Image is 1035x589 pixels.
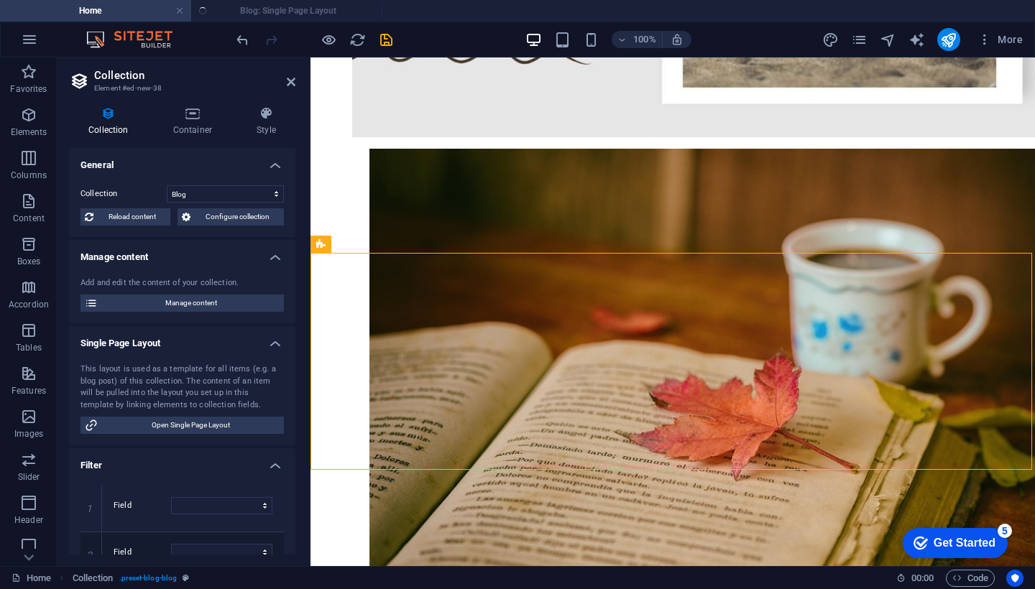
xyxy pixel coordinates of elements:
i: Design (Ctrl+Alt+Y) [822,32,839,48]
button: Code [946,570,995,587]
em: 2 [79,549,100,561]
h4: Style [237,106,295,136]
span: Code [952,570,988,587]
span: More [977,32,1023,47]
h4: Single Page Layout [69,326,295,352]
i: Pages (Ctrl+Alt+S) [851,32,868,48]
span: 00 00 [911,570,934,587]
button: Manage content [80,294,284,312]
button: Open Single Page Layout [80,417,284,434]
i: Undo: Insert preset assets (Ctrl+Z) [234,32,251,48]
h4: Container [154,106,237,136]
img: Editor Logo [83,31,190,48]
label: Field [114,497,171,514]
button: design [822,31,839,48]
span: Open Single Page Layout [102,417,280,434]
button: text_generator [908,31,926,48]
p: Content [13,213,45,224]
p: Header [14,514,43,526]
i: Navigator [880,32,896,48]
nav: breadcrumb [73,570,190,587]
i: AI Writer [908,32,925,48]
button: publish [937,28,960,51]
button: More [972,28,1029,51]
i: On resize automatically adjust zoom level to fit chosen device. [671,33,684,46]
div: This layout is used as a template for all items (e.g. a blog post) of this collection. The conten... [80,363,284,411]
label: Collection [80,185,167,203]
div: Get Started 5 items remaining, 0% complete [11,7,116,37]
i: This element is a customizable preset [183,574,189,582]
h2: Collection [94,69,295,82]
span: Configure collection [195,208,280,226]
div: Add and edit the content of your collection. [80,277,284,289]
span: : [921,572,924,583]
h4: Collection [69,106,154,136]
span: Manage content [102,294,280,312]
em: 1 [79,503,100,514]
label: Field [114,544,171,561]
span: Click to select. Double-click to edit [73,570,114,587]
button: navigator [880,31,897,48]
i: Save (Ctrl+S) [378,32,395,48]
h4: Manage content [69,240,295,266]
a: Click to cancel selection. Double-click to open Pages [11,570,51,587]
button: pages [851,31,868,48]
p: Images [14,428,44,440]
i: Reload page [349,32,366,48]
h3: Element #ed-new-38 [94,82,267,95]
button: Reload content [80,208,170,226]
p: Tables [16,342,42,353]
h4: General [69,148,295,174]
h4: Filter [69,448,295,474]
h6: Session time [896,570,934,587]
button: Click here to leave preview mode and continue editing [320,31,337,48]
i: Publish [940,32,957,48]
button: save [377,31,395,48]
p: Favorites [10,83,47,95]
p: Columns [11,170,47,181]
p: Slider [18,471,40,483]
button: undo [234,31,251,48]
div: Get Started [42,16,104,29]
p: Boxes [17,256,41,267]
p: Features [11,385,46,396]
p: Accordion [9,299,49,310]
h6: 100% [633,31,656,48]
p: Elements [11,126,47,138]
span: . preset-blog-blog [119,570,178,587]
div: 5 [106,3,121,17]
button: Usercentrics [1006,570,1023,587]
span: Reload content [98,208,166,226]
button: 100% [612,31,663,48]
button: reload [349,31,366,48]
button: Configure collection [178,208,284,226]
